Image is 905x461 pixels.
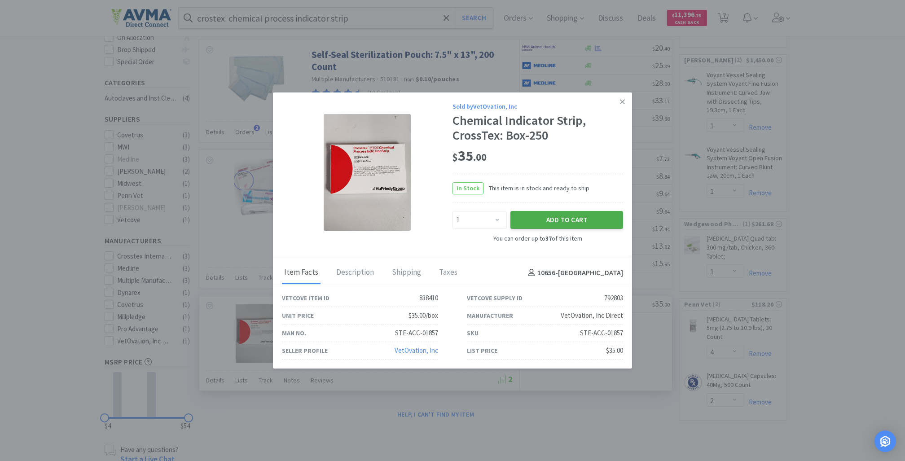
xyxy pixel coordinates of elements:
div: SKU [467,328,479,338]
div: You can order up to of this item [452,233,623,243]
div: Taxes [437,262,460,284]
div: VetOvation, Inc Direct [561,310,623,321]
span: 35 [452,147,487,165]
div: $35.00/box [409,310,438,321]
div: Unit Price [282,311,314,321]
div: Vetcove Supply ID [467,293,523,303]
div: Open Intercom Messenger [874,430,896,452]
span: $ [452,151,458,163]
div: STE-ACC-01857 [395,328,438,338]
div: Description [334,262,376,284]
div: Sold by VetOvation, Inc [452,101,623,111]
div: Shipping [390,262,423,284]
div: Manufacturer [467,311,513,321]
img: c78fbfadb6cb47eda999c8cf477b5cec.jpg [324,114,411,231]
strong: 37 [545,234,552,242]
div: Chemical Indicator Strip, CrossTex: Box-250 [452,113,623,143]
span: This item is in stock and ready to ship [483,183,589,193]
span: In Stock [453,183,483,194]
div: Man No. [282,328,306,338]
div: 838410 [419,293,438,303]
div: Seller Profile [282,346,328,356]
button: Add to Cart [510,211,623,229]
div: Vetcove Item ID [282,293,329,303]
div: $35.00 [606,345,623,356]
div: 792803 [604,293,623,303]
span: . 00 [473,151,487,163]
div: STE-ACC-01857 [580,328,623,338]
a: VetOvation, Inc [395,346,438,355]
div: Item Facts [282,262,321,284]
div: List Price [467,346,497,356]
h4: 10656 - [GEOGRAPHIC_DATA] [525,267,623,279]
